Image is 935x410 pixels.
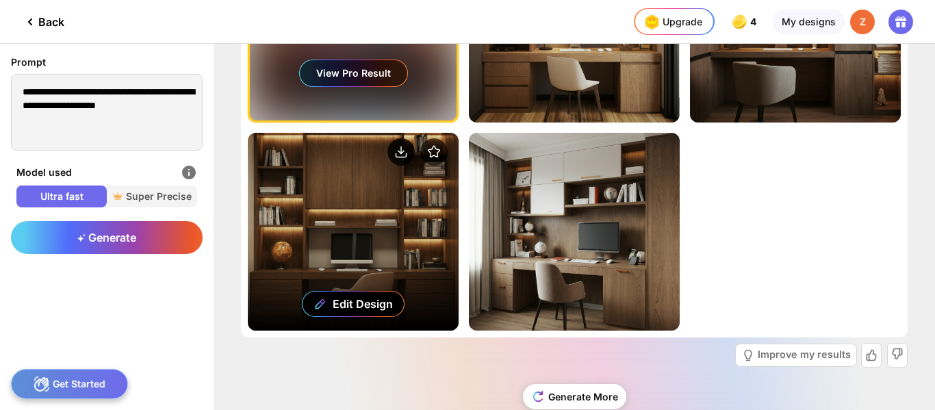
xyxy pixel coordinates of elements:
[11,369,128,399] div: Get Started
[11,55,203,70] div: Prompt
[16,190,107,203] span: Ultra fast
[641,11,702,33] div: Upgrade
[750,16,759,27] span: 4
[22,14,64,30] div: Back
[333,297,393,311] div: Edit Design
[16,164,197,181] div: Model used
[77,231,136,244] span: Generate
[107,190,197,203] span: Super Precise
[641,11,663,33] img: upgrade-nav-btn-icon.gif
[523,384,626,409] div: Generate More
[773,10,845,34] div: My designs
[300,60,407,86] div: View Pro Result
[850,10,875,34] div: Z
[758,350,851,359] div: Improve my results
